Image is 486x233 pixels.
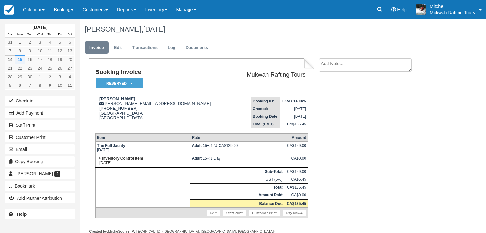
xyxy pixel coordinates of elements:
th: Item [95,134,190,142]
a: Reserved [95,77,141,89]
a: Staff Print [223,210,246,216]
th: Mon [15,31,25,38]
div: [PERSON_NAME][EMAIL_ADDRESS][DOMAIN_NAME] [PHONE_NUMBER] [GEOGRAPHIC_DATA] [GEOGRAPHIC_DATA] [95,96,232,120]
a: 30 [25,72,35,81]
a: 6 [15,81,25,90]
a: 25 [45,64,55,72]
a: Log [163,41,180,54]
th: Balance Due: [190,199,285,208]
strong: Inventory Control Item [102,156,143,161]
a: 13 [65,47,75,55]
a: 23 [25,64,35,72]
td: [DATE] [95,142,190,155]
div: CA$129.00 [287,143,306,153]
button: Copy Booking [5,156,75,167]
span: 2 [54,171,60,177]
a: 19 [55,55,65,64]
th: Total (CAD): [251,120,280,128]
a: 1 [15,38,25,47]
a: 5 [55,38,65,47]
a: 6 [65,38,75,47]
strong: The Full Jaunty [97,143,125,148]
a: [PERSON_NAME] 2 [5,169,75,179]
a: 22 [15,64,25,72]
a: 9 [25,47,35,55]
a: 18 [45,55,55,64]
td: CA$0.00 [285,191,308,199]
a: 2 [45,72,55,81]
div: CA$0.00 [287,156,306,166]
button: Add Payment [5,108,75,118]
td: CA$135.45 [280,120,308,128]
a: Pay Now [283,210,306,216]
th: Tue [25,31,35,38]
a: Documents [181,41,213,54]
a: 8 [35,81,45,90]
a: 11 [65,81,75,90]
p: Mitche [430,3,475,10]
a: Customer Print [249,210,280,216]
a: 7 [5,47,15,55]
a: Customer Print [5,132,75,142]
th: Rate [190,134,285,142]
th: Booking ID: [251,97,280,105]
th: Thu [45,31,55,38]
a: 16 [25,55,35,64]
td: 1 @ CA$129.00 [190,142,285,155]
img: checkfront-main-nav-mini-logo.png [4,5,14,15]
a: 1 [35,72,45,81]
a: 28 [5,72,15,81]
a: 8 [15,47,25,55]
th: Sun [5,31,15,38]
th: Sub-Total: [190,168,285,176]
th: Booking Date: [251,113,280,120]
a: 9 [45,81,55,90]
h1: Booking Invoice [95,69,232,76]
td: GST (5%): [190,176,285,184]
a: Transactions [127,41,162,54]
td: CA$6.45 [285,176,308,184]
a: 17 [35,55,45,64]
a: 29 [15,72,25,81]
i: Help [391,7,396,12]
a: 31 [5,38,15,47]
p: Mukwah Rafting Tours [430,10,475,16]
th: Amount Paid: [190,191,285,199]
th: Fri [55,31,65,38]
th: Amount [285,134,308,142]
a: 11 [45,47,55,55]
td: 1 Day [190,154,285,168]
b: Help [17,212,27,217]
img: A1 [416,4,426,15]
a: 3 [55,72,65,81]
h2: Mukwah Rafting Tours [235,71,305,78]
a: 27 [65,64,75,72]
th: Wed [35,31,45,38]
a: 4 [45,38,55,47]
strong: Adult 15+ [192,156,210,161]
td: CA$129.00 [285,168,308,176]
a: 24 [35,64,45,72]
a: Edit [109,41,127,54]
td: CA$135.45 [285,184,308,192]
a: 3 [35,38,45,47]
span: Help [397,7,407,12]
h1: [PERSON_NAME], [85,26,440,33]
span: [DATE] [143,25,165,33]
a: 15 [15,55,25,64]
a: 14 [5,55,15,64]
a: Invoice [85,41,109,54]
td: [DATE] [280,113,308,120]
button: Add Partner Attribution [5,193,75,203]
a: 21 [5,64,15,72]
span: [PERSON_NAME] [16,171,53,176]
strong: CA$135.45 [287,201,306,206]
button: Bookmark [5,181,75,191]
strong: Adult 15+ [192,143,210,148]
th: Created: [251,105,280,113]
a: 7 [25,81,35,90]
th: Sat [65,31,75,38]
a: 26 [55,64,65,72]
td: [DATE] [280,105,308,113]
em: Reserved [96,78,143,89]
